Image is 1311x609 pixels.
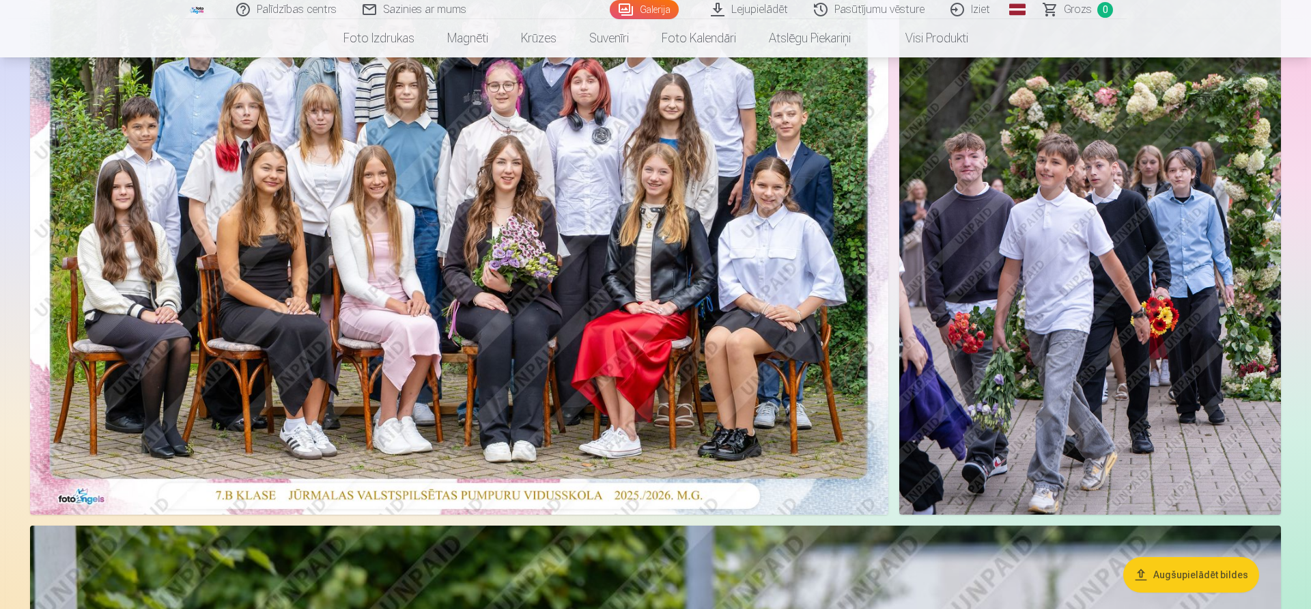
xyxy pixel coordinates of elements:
a: Foto izdrukas [327,19,431,57]
a: Suvenīri [573,19,645,57]
a: Krūzes [505,19,573,57]
a: Visi produkti [867,19,985,57]
span: 0 [1097,2,1113,18]
img: /fa3 [190,5,205,14]
a: Magnēti [431,19,505,57]
a: Foto kalendāri [645,19,752,57]
button: Augšupielādēt bildes [1123,557,1259,593]
span: Grozs [1064,1,1092,18]
a: Atslēgu piekariņi [752,19,867,57]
